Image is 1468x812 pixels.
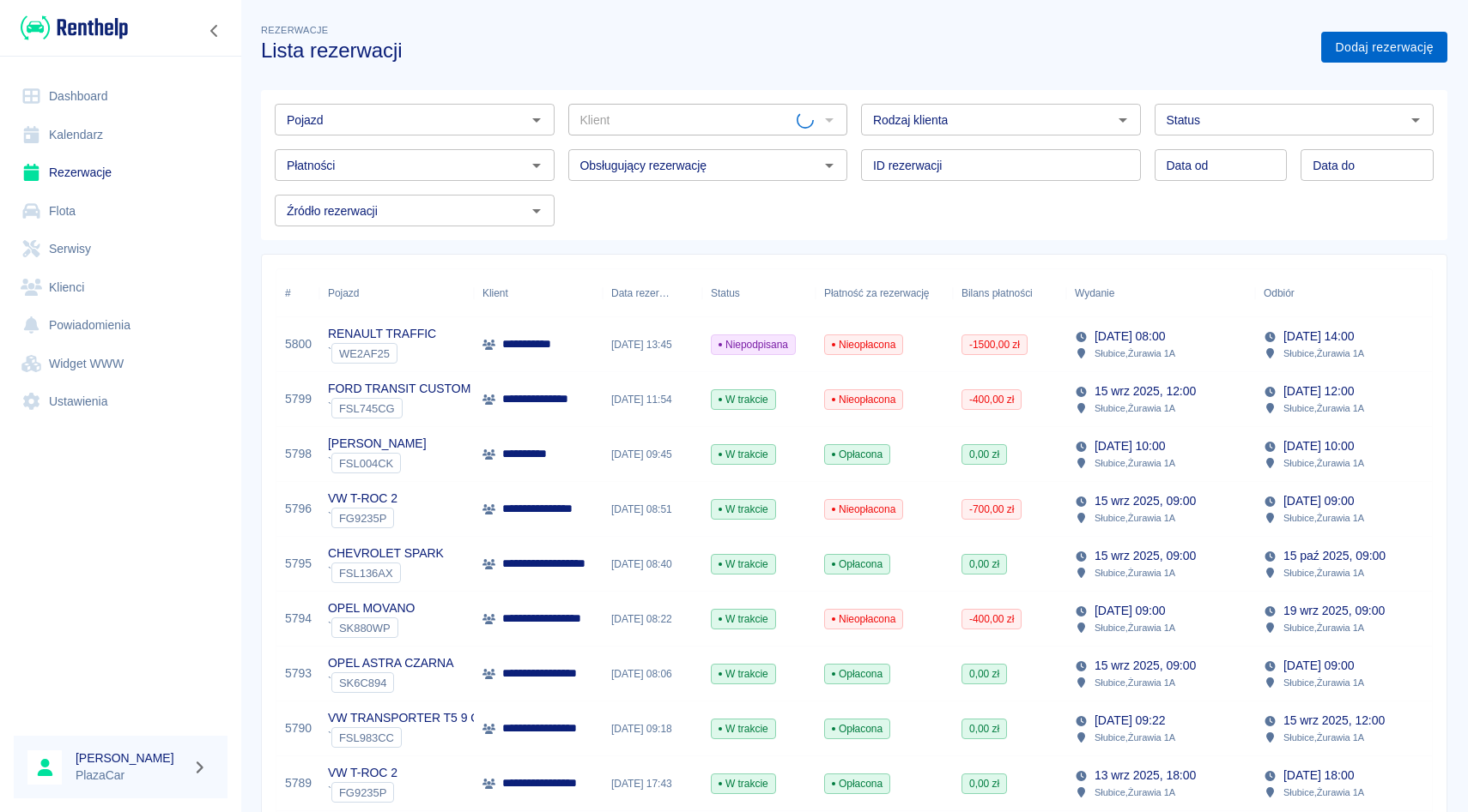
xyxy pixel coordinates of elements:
[825,721,889,737] span: Opłacona
[702,269,816,317] div: Status
[1283,346,1364,361] p: Słubice , Żurawia 1A
[1095,602,1165,620] p: [DATE] 09:00
[825,666,889,682] span: Opłacona
[1283,328,1354,346] p: [DATE] 14:00
[670,281,694,305] button: Sort
[711,269,740,317] div: Status
[328,727,488,748] div: `
[603,701,702,756] div: [DATE] 09:18
[328,764,397,782] p: VW T-ROC 2
[328,490,397,508] p: VW T-ROC 2
[328,453,427,473] div: `
[328,654,453,672] p: OPEL ASTRA CZARNA
[712,776,775,791] span: W trakcie
[961,269,1033,317] div: Bilans płatności
[525,199,549,223] button: Otwórz
[332,677,393,689] span: SK6C894
[328,709,488,727] p: VW TRANSPORTER T5 9 OS
[328,562,444,583] div: `
[332,347,397,360] span: WE2AF25
[712,447,775,462] span: W trakcie
[328,398,470,418] div: `
[962,447,1006,462] span: 0,00 zł
[817,153,841,177] button: Otwórz
[1095,510,1175,526] p: Słubice , Żurawia 1A
[712,666,775,682] span: W trakcie
[1095,675,1175,690] p: Słubice , Żurawia 1A
[1095,455,1175,471] p: Słubice , Żurawia 1A
[825,337,902,352] span: Nieopłacona
[1095,785,1175,800] p: Słubice , Żurawia 1A
[328,435,427,453] p: [PERSON_NAME]
[712,502,775,517] span: W trakcie
[953,269,1066,317] div: Bilans płatności
[962,721,1006,737] span: 0,00 zł
[1095,437,1165,455] p: [DATE] 10:00
[825,502,902,517] span: Nieopłacona
[712,392,775,407] span: W trakcie
[285,665,312,683] a: 5793
[332,622,397,635] span: SK880WP
[603,372,702,427] div: [DATE] 11:54
[1095,382,1196,400] p: 15 wrz 2025, 12:00
[76,767,185,785] p: PlazaCar
[1264,269,1295,317] div: Odbiór
[1095,730,1175,745] p: Słubice , Żurawia 1A
[1283,657,1354,675] p: [DATE] 09:00
[603,427,702,482] div: [DATE] 09:45
[1095,346,1175,361] p: Słubice , Żurawia 1A
[285,445,312,463] a: 5798
[14,306,227,345] a: Powiadomienia
[285,269,291,317] div: #
[14,77,227,116] a: Dashboard
[962,392,1021,407] span: -400,00 zł
[825,776,889,791] span: Opłacona
[1283,492,1354,510] p: [DATE] 09:00
[1283,510,1364,526] p: Słubice , Żurawia 1A
[1114,281,1138,305] button: Sort
[712,337,795,352] span: Niepodpisana
[1095,712,1165,730] p: [DATE] 09:22
[285,610,312,628] a: 5794
[712,721,775,737] span: W trakcie
[525,153,549,177] button: Otwórz
[332,402,402,415] span: FSL745CG
[285,335,312,353] a: 5800
[1283,767,1354,785] p: [DATE] 18:00
[603,592,702,647] div: [DATE] 08:22
[285,774,312,792] a: 5789
[328,599,415,617] p: OPEL MOVANO
[1321,32,1447,63] a: Dodaj rezerwację
[1066,269,1255,317] div: Wydanie
[825,556,889,572] span: Opłacona
[328,343,436,364] div: `
[285,719,312,737] a: 5790
[261,25,328,35] span: Rezerwacje
[14,116,227,154] a: Kalendarz
[1301,149,1434,181] input: DD.MM.YYYY
[525,108,549,132] button: Otwórz
[328,269,359,317] div: Pojazd
[328,672,453,693] div: `
[328,380,470,398] p: FORD TRANSIT CUSTOM
[1283,785,1364,800] p: Słubice , Żurawia 1A
[328,617,415,638] div: `
[1283,437,1354,455] p: [DATE] 10:00
[603,537,702,592] div: [DATE] 08:40
[261,39,1307,63] h3: Lista rezerwacji
[1095,767,1196,785] p: 13 wrz 2025, 18:00
[1095,657,1196,675] p: 15 wrz 2025, 09:00
[1075,269,1114,317] div: Wydanie
[482,269,508,317] div: Klient
[14,230,227,268] a: Serwisy
[962,776,1006,791] span: 0,00 zł
[276,269,319,317] div: #
[962,666,1006,682] span: 0,00 zł
[328,508,397,528] div: `
[1283,547,1386,565] p: 15 paź 2025, 09:00
[962,556,1006,572] span: 0,00 zł
[332,731,401,744] span: FSL983CC
[1283,712,1385,730] p: 15 wrz 2025, 12:00
[603,756,702,811] div: [DATE] 17:43
[1283,400,1364,416] p: Słubice , Żurawia 1A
